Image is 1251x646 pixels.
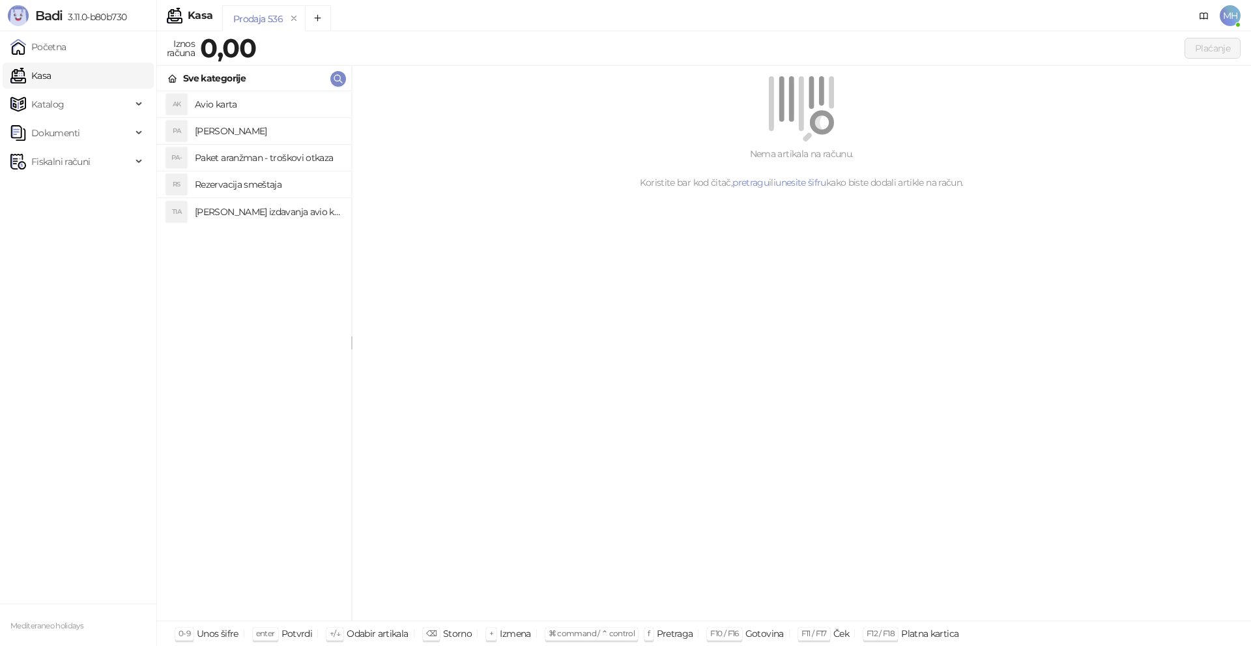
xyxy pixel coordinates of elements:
small: Mediteraneo holidays [10,621,83,630]
h4: Avio karta [195,94,341,115]
div: AK [166,94,187,115]
a: pretragu [732,177,769,188]
span: ⌘ command / ⌃ control [549,628,635,638]
div: Gotovina [745,625,784,642]
span: + [489,628,493,638]
div: Potvrdi [281,625,313,642]
div: RS [166,174,187,195]
button: Plaćanje [1185,38,1241,59]
div: grid [157,91,351,621]
div: Sve kategorije [183,71,246,85]
h4: Rezervacija smeštaja [195,174,341,195]
div: Unos šifre [197,625,238,642]
span: F12 / F18 [867,628,895,638]
span: Fiskalni računi [31,149,90,175]
span: ↑/↓ [330,628,340,638]
span: Badi [35,8,63,23]
a: Početna [10,34,66,60]
div: Izmena [500,625,530,642]
strong: 0,00 [200,32,256,64]
a: Kasa [10,63,51,89]
div: PA [166,121,187,141]
span: F10 / F16 [710,628,738,638]
a: unesite šifru [775,177,826,188]
img: Logo [8,5,29,26]
a: Dokumentacija [1194,5,1215,26]
div: Pretraga [657,625,693,642]
div: Kasa [188,10,212,21]
button: Add tab [305,5,331,31]
div: Storno [443,625,472,642]
span: f [648,628,650,638]
h4: [PERSON_NAME] [195,121,341,141]
button: remove [285,13,302,24]
div: TIA [166,201,187,222]
h4: [PERSON_NAME] izdavanja avio karta [195,201,341,222]
div: Ček [833,625,849,642]
span: Dokumenti [31,120,79,146]
span: enter [256,628,275,638]
div: Nema artikala na računu. Koristite bar kod čitač, ili kako biste dodali artikle na račun. [367,147,1235,190]
div: Platna kartica [901,625,958,642]
span: MH [1220,5,1241,26]
span: Katalog [31,91,65,117]
span: 3.11.0-b80b730 [63,11,126,23]
span: ⌫ [426,628,437,638]
h4: Paket aranžman - troškovi otkaza [195,147,341,168]
div: Odabir artikala [347,625,408,642]
div: PA- [166,147,187,168]
div: Iznos računa [164,35,197,61]
span: F11 / F17 [801,628,827,638]
span: 0-9 [179,628,190,638]
div: Prodaja 536 [233,12,283,26]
